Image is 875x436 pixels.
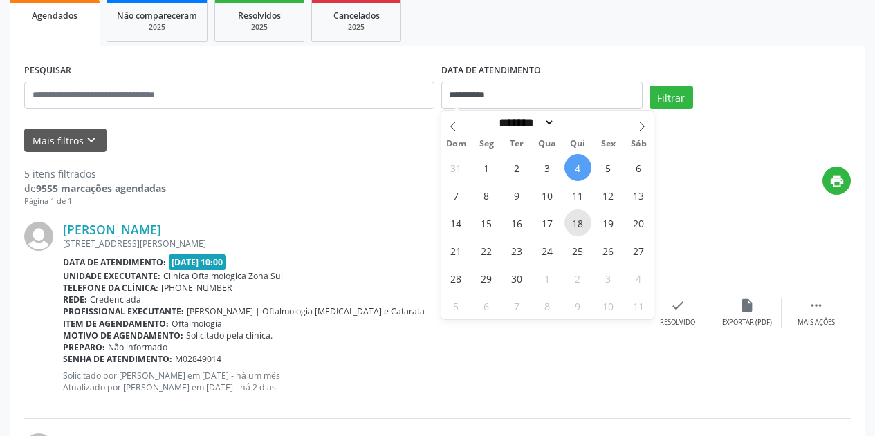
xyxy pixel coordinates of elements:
i: insert_drive_file [739,298,755,313]
span: Cancelados [333,10,380,21]
span: Setembro 19, 2025 [595,209,622,236]
span: Sex [593,140,623,149]
span: Outubro 8, 2025 [534,292,561,319]
span: Sáb [623,140,654,149]
b: Telefone da clínica: [63,282,158,294]
span: Outubro 3, 2025 [595,265,622,292]
span: Setembro 21, 2025 [443,237,470,264]
span: Seg [471,140,501,149]
span: Setembro 30, 2025 [504,265,531,292]
span: Agendados [32,10,77,21]
b: Senha de atendimento: [63,353,172,365]
span: Setembro 12, 2025 [595,182,622,209]
span: Setembro 24, 2025 [534,237,561,264]
a: [PERSON_NAME] [63,222,161,237]
span: Dom [441,140,472,149]
span: Setembro 13, 2025 [625,182,652,209]
b: Preparo: [63,341,105,353]
span: Setembro 11, 2025 [564,182,591,209]
div: de [24,181,166,196]
span: Outubro 6, 2025 [473,292,500,319]
span: Não compareceram [117,10,197,21]
span: [DATE] 10:00 [169,254,227,270]
span: [PHONE_NUMBER] [161,282,235,294]
div: Mais ações [798,318,835,328]
span: Setembro 20, 2025 [625,209,652,236]
i: print [829,173,845,189]
i:  [809,298,824,313]
div: [STREET_ADDRESS][PERSON_NAME] [63,238,643,249]
span: Setembro 9, 2025 [504,182,531,209]
span: Outubro 5, 2025 [443,292,470,319]
span: Outubro 4, 2025 [625,265,652,292]
button: Filtrar [650,86,693,109]
span: Setembro 14, 2025 [443,209,470,236]
b: Profissional executante: [63,305,184,317]
div: Resolvido [660,318,695,328]
div: Exportar (PDF) [722,318,772,328]
div: Página 1 de 1 [24,196,166,207]
span: Outubro 9, 2025 [564,292,591,319]
strong: 9555 marcações agendadas [36,182,166,195]
span: Setembro 15, 2025 [473,209,500,236]
span: Setembro 27, 2025 [625,237,652,264]
span: Ter [501,140,532,149]
div: 2025 [117,22,197,32]
span: Qua [532,140,562,149]
span: Setembro 10, 2025 [534,182,561,209]
span: Oftalmologia [172,318,222,330]
input: Year [555,115,600,130]
div: 2025 [225,22,294,32]
span: Setembro 6, 2025 [625,154,652,181]
span: Setembro 4, 2025 [564,154,591,181]
button: Mais filtroskeyboard_arrow_down [24,129,107,153]
div: 2025 [322,22,391,32]
span: Outubro 10, 2025 [595,292,622,319]
span: Setembro 28, 2025 [443,265,470,292]
span: Setembro 3, 2025 [534,154,561,181]
p: Solicitado por [PERSON_NAME] em [DATE] - há um mês Atualizado por [PERSON_NAME] em [DATE] - há 2 ... [63,370,643,393]
span: Setembro 18, 2025 [564,209,591,236]
span: Credenciada [90,294,141,305]
span: Setembro 25, 2025 [564,237,591,264]
span: Outubro 2, 2025 [564,265,591,292]
span: Agosto 31, 2025 [443,154,470,181]
span: Setembro 17, 2025 [534,209,561,236]
b: Rede: [63,294,87,305]
div: 5 itens filtrados [24,167,166,181]
button: print [822,167,851,195]
span: Setembro 1, 2025 [473,154,500,181]
span: Setembro 16, 2025 [504,209,531,236]
span: Setembro 5, 2025 [595,154,622,181]
span: Qui [562,140,593,149]
select: Month [495,115,555,130]
span: Setembro 8, 2025 [473,182,500,209]
b: Data de atendimento: [63,256,166,268]
span: Não informado [108,341,167,353]
span: Setembro 23, 2025 [504,237,531,264]
span: Setembro 2, 2025 [504,154,531,181]
img: img [24,222,53,251]
span: [PERSON_NAME] | Oftalmologia [MEDICAL_DATA] e Catarata [187,305,425,317]
label: DATA DE ATENDIMENTO [441,60,541,82]
span: Setembro 26, 2025 [595,237,622,264]
span: Setembro 29, 2025 [473,265,500,292]
i: keyboard_arrow_down [84,133,99,148]
span: Setembro 22, 2025 [473,237,500,264]
span: Setembro 7, 2025 [443,182,470,209]
span: M02849014 [175,353,221,365]
span: Outubro 1, 2025 [534,265,561,292]
span: Resolvidos [238,10,281,21]
span: Outubro 7, 2025 [504,292,531,319]
b: Motivo de agendamento: [63,330,183,341]
span: Solicitado pela clínica. [186,330,273,341]
b: Item de agendamento: [63,318,169,330]
label: PESQUISAR [24,60,71,82]
i: check [670,298,685,313]
span: Clinica Oftalmologica Zona Sul [163,270,283,282]
span: Outubro 11, 2025 [625,292,652,319]
b: Unidade executante: [63,270,160,282]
